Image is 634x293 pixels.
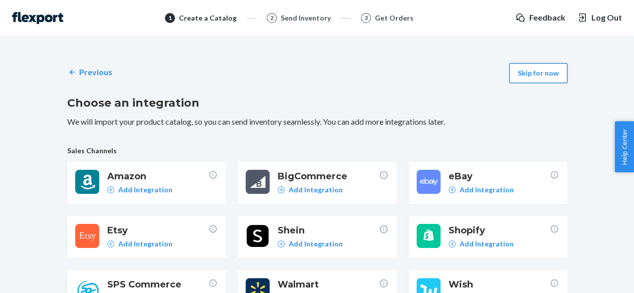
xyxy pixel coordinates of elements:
[289,185,343,195] p: Add Integration
[278,278,379,291] span: Walmart
[529,12,565,24] span: Feedback
[449,278,550,291] span: Wish
[278,239,343,249] a: Add Integration
[107,185,172,195] a: Add Integration
[179,13,237,23] div: Create a Catalog
[591,12,622,24] span: Log Out
[67,67,112,78] a: Previous
[118,185,172,195] p: Add Integration
[449,239,514,249] a: Add Integration
[449,224,550,237] span: Shopify
[118,239,172,249] p: Add Integration
[278,170,379,183] span: BigCommerce
[278,185,343,195] a: Add Integration
[364,14,368,22] span: 3
[107,278,208,291] span: SPS Commerce
[107,170,208,183] span: Amazon
[67,146,567,156] span: Sales Channels
[509,63,567,83] button: Skip for now
[460,185,514,195] p: Add Integration
[449,170,550,183] span: eBay
[67,116,567,128] p: We will import your product catalog, so you can send inventory seamlessly. You can add more integ...
[281,13,331,23] div: Send Inventory
[460,239,514,249] p: Add Integration
[278,224,379,237] span: Shein
[107,239,172,249] a: Add Integration
[270,14,274,22] span: 2
[107,224,208,237] span: Etsy
[168,14,172,22] span: 1
[79,67,112,78] p: Previous
[614,121,634,172] button: Help Center
[12,12,63,24] img: Flexport logo
[449,185,514,195] a: Add Integration
[515,12,565,24] a: Feedback
[289,239,343,249] p: Add Integration
[375,13,413,23] div: Get Orders
[577,12,622,24] button: Log Out
[67,95,567,111] h2: Choose an integration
